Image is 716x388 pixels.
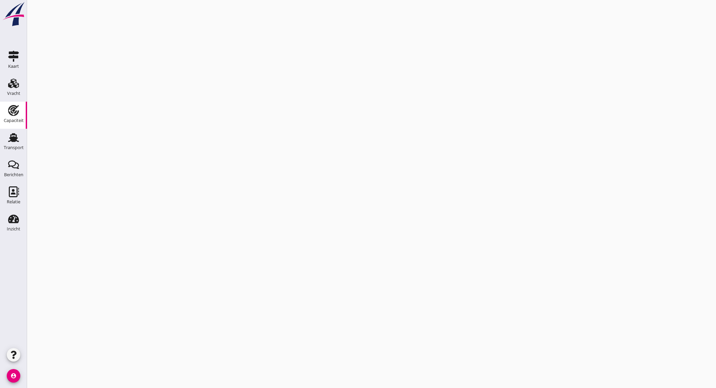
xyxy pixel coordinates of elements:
div: Vracht [7,91,20,96]
div: Capaciteit [4,118,24,123]
div: Transport [4,145,24,150]
img: logo-small.a267ee39.svg [1,2,26,27]
div: Relatie [7,200,20,204]
i: account_circle [7,369,20,383]
div: Berichten [4,172,23,177]
div: Kaart [8,64,19,68]
div: Inzicht [7,227,20,231]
